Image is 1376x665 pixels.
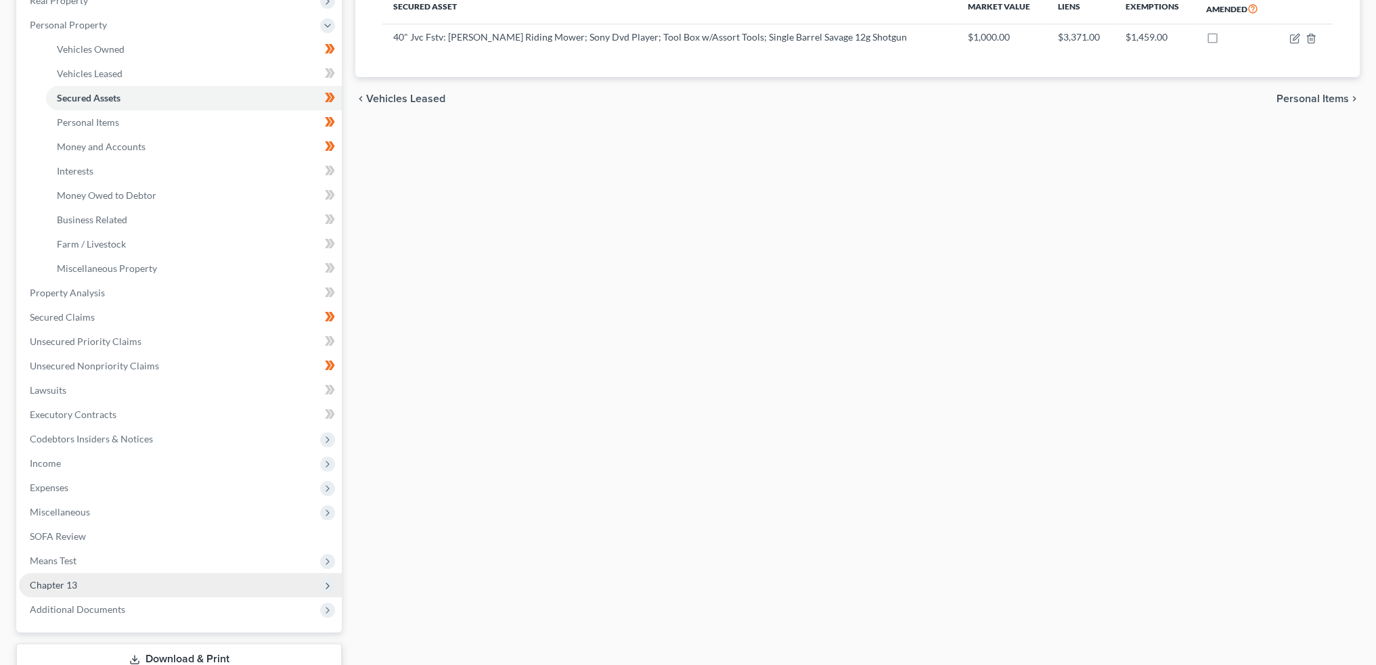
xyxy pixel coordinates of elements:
[355,93,366,104] i: chevron_left
[46,183,342,208] a: Money Owed to Debtor
[30,530,86,542] span: SOFA Review
[1349,93,1360,104] i: chevron_right
[57,189,156,201] span: Money Owed to Debtor
[57,116,119,128] span: Personal Items
[46,256,342,281] a: Miscellaneous Property
[46,208,342,232] a: Business Related
[30,433,153,444] span: Codebtors Insiders & Notices
[30,409,116,420] span: Executory Contracts
[1277,93,1360,104] button: Personal Items chevron_right
[46,37,342,62] a: Vehicles Owned
[57,141,146,152] span: Money and Accounts
[46,62,342,86] a: Vehicles Leased
[30,579,77,591] span: Chapter 13
[46,135,342,159] a: Money and Accounts
[46,159,342,183] a: Interests
[30,384,66,396] span: Lawsuits
[382,24,956,50] td: 40" Jvc Fstv: [PERSON_NAME] Riding Mower; Sony Dvd Player; Tool Box w/Assort Tools; Single Barrel...
[1046,24,1115,50] td: $3,371.00
[57,262,157,274] span: Miscellaneous Property
[30,360,159,371] span: Unsecured Nonpriority Claims
[30,555,76,566] span: Means Test
[57,92,120,104] span: Secured Assets
[57,68,123,79] span: Vehicles Leased
[30,506,90,518] span: Miscellaneous
[19,329,342,354] a: Unsecured Priority Claims
[1115,24,1195,50] td: $1,459.00
[57,238,126,250] span: Farm / Livestock
[355,93,445,104] button: chevron_left Vehicles Leased
[30,19,107,30] span: Personal Property
[19,305,342,329] a: Secured Claims
[46,86,342,110] a: Secured Assets
[1277,93,1349,104] span: Personal Items
[30,287,105,298] span: Property Analysis
[19,378,342,403] a: Lawsuits
[19,281,342,305] a: Property Analysis
[57,43,125,55] span: Vehicles Owned
[366,93,445,104] span: Vehicles Leased
[46,110,342,135] a: Personal Items
[957,24,1047,50] td: $1,000.00
[30,311,95,323] span: Secured Claims
[30,482,68,493] span: Expenses
[30,603,125,615] span: Additional Documents
[30,457,61,469] span: Income
[19,403,342,427] a: Executory Contracts
[57,214,127,225] span: Business Related
[57,165,93,177] span: Interests
[19,524,342,549] a: SOFA Review
[30,336,141,347] span: Unsecured Priority Claims
[46,232,342,256] a: Farm / Livestock
[19,354,342,378] a: Unsecured Nonpriority Claims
